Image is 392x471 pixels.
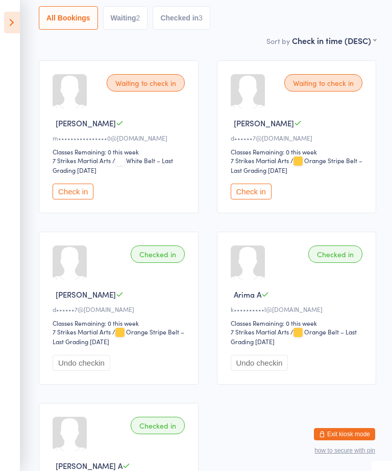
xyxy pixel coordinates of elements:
[39,6,98,30] button: All Bookings
[53,156,111,165] div: 7 Strikes Martial Arts
[103,6,148,30] button: Waiting2
[131,417,185,434] div: Checked in
[136,14,140,22] div: 2
[53,184,93,199] button: Check in
[56,460,122,471] span: [PERSON_NAME] A
[292,35,376,46] div: Check in time (DESC)
[153,6,210,30] button: Checked in3
[231,133,366,142] div: d••••••7@[DOMAIN_NAME]
[56,289,116,300] span: [PERSON_NAME]
[53,147,188,156] div: Classes Remaining: 0 this week
[53,305,188,313] div: d••••••7@[DOMAIN_NAME]
[231,184,272,199] button: Check in
[266,36,290,46] label: Sort by
[314,447,375,454] button: how to secure with pin
[284,74,362,92] div: Waiting to check in
[231,327,289,336] div: 7 Strikes Martial Arts
[314,428,375,440] button: Exit kiosk mode
[107,74,185,92] div: Waiting to check in
[231,147,366,156] div: Classes Remaining: 0 this week
[234,118,294,128] span: [PERSON_NAME]
[53,133,188,142] div: m••••••••••••••••0@[DOMAIN_NAME]
[308,245,362,263] div: Checked in
[53,355,110,371] button: Undo checkin
[231,305,366,313] div: k••••••••••l@[DOMAIN_NAME]
[199,14,203,22] div: 3
[53,319,188,327] div: Classes Remaining: 0 this week
[53,327,111,336] div: 7 Strikes Martial Arts
[231,156,289,165] div: 7 Strikes Martial Arts
[131,245,185,263] div: Checked in
[231,319,366,327] div: Classes Remaining: 0 this week
[234,289,261,300] span: Arima A
[56,118,116,128] span: [PERSON_NAME]
[231,355,288,371] button: Undo checkin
